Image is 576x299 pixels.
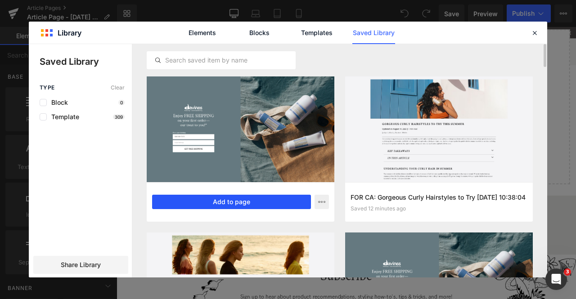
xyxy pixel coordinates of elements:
[152,195,311,209] button: Add to page
[47,113,79,120] span: Template
[111,85,125,91] span: Clear
[217,240,327,247] p: Free shipping on orders of $75 or more
[113,114,125,120] p: 309
[161,1,384,13] div: 4 / 5
[349,240,468,247] p: Choose two free samples with every order.
[47,99,68,106] span: Block
[295,22,338,44] a: Templates
[238,22,281,44] a: Blocks
[351,192,527,202] h3: FOR CA: Gorgeous Curly Hairstyles to Try [DATE] 10:38:04
[545,268,567,290] iframe: Intercom live chat
[118,100,125,105] p: 0
[352,22,395,44] a: Saved Library
[232,134,313,152] a: Explore Template
[181,22,224,44] a: Elements
[22,159,523,165] p: or Drag & Drop elements from left sidebar
[40,85,55,91] span: Type
[75,240,198,254] p: Use our Salon Locator to find a Davines salon near you.
[61,260,101,269] span: Share Library
[22,24,523,35] p: Start building your page
[564,268,571,276] span: 3
[40,55,132,68] p: Saved Library
[351,205,527,212] div: Saved 12 minutes ago
[147,55,295,66] input: Search saved item by name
